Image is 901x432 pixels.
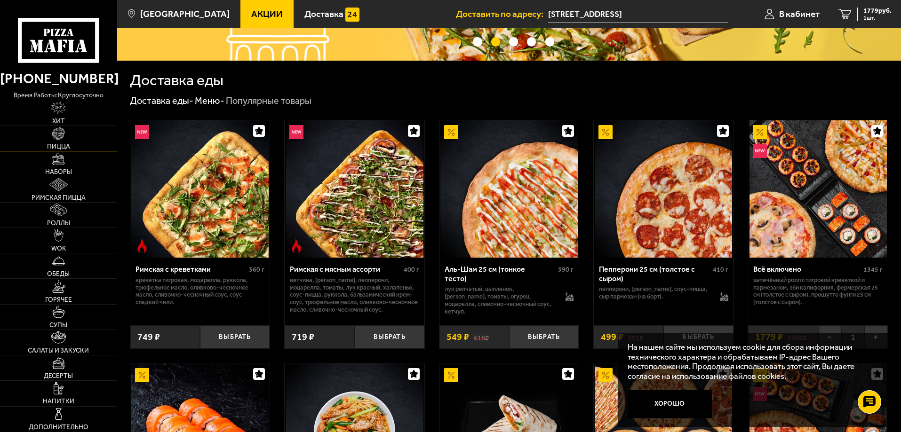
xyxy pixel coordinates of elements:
span: Обеды [47,271,70,277]
span: WOK [51,245,66,252]
img: Острое блюдо [135,239,149,253]
button: точки переключения [473,37,482,46]
p: Запечённый ролл с тигровой креветкой и пармезаном, Эби Калифорния, Фермерская 25 см (толстое с сы... [753,276,883,306]
span: Горячее [45,297,72,303]
span: [GEOGRAPHIC_DATA] [140,9,230,18]
button: Выбрать [200,325,270,348]
img: Новинка [753,144,767,158]
img: Всё включено [750,120,887,258]
div: Популярные товары [226,95,311,107]
span: Роллы [47,220,70,227]
img: Острое блюдо [289,239,303,253]
button: точки переключения [509,37,518,46]
s: 591 ₽ [628,332,643,342]
img: Акционный [135,368,149,382]
img: Акционный [598,125,613,139]
span: Доставка [304,9,343,18]
span: Акции [251,9,283,18]
span: 1779 ₽ [755,332,783,342]
span: Напитки [43,398,74,405]
span: 390 г [558,266,574,274]
span: Доставить по адресу: [456,9,548,18]
span: Десерты [44,373,73,379]
span: Римская пицца [32,195,86,201]
img: Акционный [753,125,767,139]
img: Римская с мясным ассорти [286,120,423,258]
span: Наборы [45,169,72,175]
span: Пицца [47,143,70,150]
s: 2306 ₽ [788,332,806,342]
span: 400 г [404,266,419,274]
span: Супы [49,322,67,329]
button: + [864,325,887,348]
span: 719 ₽ [292,332,314,342]
a: АкционныйАль-Шам 25 см (тонкое тесто) [439,120,579,258]
img: Аль-Шам 25 см (тонкое тесто) [440,120,578,258]
span: 1 [841,325,864,348]
span: 1345 г [863,266,883,274]
span: Хит [52,118,65,125]
button: Хорошо [628,390,712,418]
span: 749 ₽ [137,332,160,342]
img: Новинка [135,125,149,139]
a: Доставка еды- [130,95,193,106]
button: Выбрать [509,325,579,348]
p: креветка тигровая, моцарелла, руккола, трюфельное масло, оливково-чесночное масло, сливочно-чесно... [136,276,265,306]
span: Россия, Санкт-Петербург, Чугунная улица, 14П [548,6,728,23]
button: точки переключения [545,37,554,46]
button: Выбрать [355,325,424,348]
p: На нашем сайте мы используем cookie для сбора информации технического характера и обрабатываем IP... [628,342,874,381]
span: 360 г [249,266,264,274]
a: АкционныйНовинкаВсё включено [748,120,888,258]
button: Выбрать [663,325,733,348]
span: Дополнительно [29,424,88,431]
p: лук репчатый, цыпленок, [PERSON_NAME], томаты, огурец, моцарелла, сливочно-чесночный соус, кетчуп. [445,285,556,315]
span: 1 шт. [863,15,892,21]
span: В кабинет [779,9,820,18]
a: НовинкаОстрое блюдоРимская с мясным ассорти [285,120,424,258]
div: Всё включено [753,265,861,274]
div: Пепперони 25 см (толстое с сыром) [599,265,710,283]
img: Римская с креветками [131,120,269,258]
span: 1779 руб. [863,8,892,14]
img: Акционный [598,368,613,382]
a: Меню- [195,95,224,106]
span: 499 ₽ [601,332,623,342]
img: Акционный [444,125,458,139]
div: Римская с мясным ассорти [290,265,401,274]
h1: Доставка еды [130,73,223,88]
img: Пепперони 25 см (толстое с сыром) [595,120,732,258]
img: 15daf4d41897b9f0e9f617042186c801.svg [345,8,359,22]
p: ветчина, [PERSON_NAME], пепперони, моцарелла, томаты, лук красный, халапеньо, соус-пицца, руккола... [290,276,419,314]
a: АкционныйПепперони 25 см (толстое с сыром) [594,120,734,258]
a: НовинкаОстрое блюдоРимская с креветками [130,120,270,258]
span: Салаты и закуски [28,347,89,354]
span: 549 ₽ [447,332,469,342]
button: − [818,325,841,348]
img: Новинка [289,125,303,139]
p: пепперони, [PERSON_NAME], соус-пицца, сыр пармезан (на борт). [599,285,710,300]
div: Римская с креветками [136,265,247,274]
s: 618 ₽ [474,332,489,342]
button: точки переключения [491,37,500,46]
span: 410 г [713,266,728,274]
input: Ваш адрес доставки [548,6,728,23]
div: Аль-Шам 25 см (тонкое тесто) [445,265,556,283]
button: точки переключения [527,37,536,46]
img: Акционный [444,368,458,382]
